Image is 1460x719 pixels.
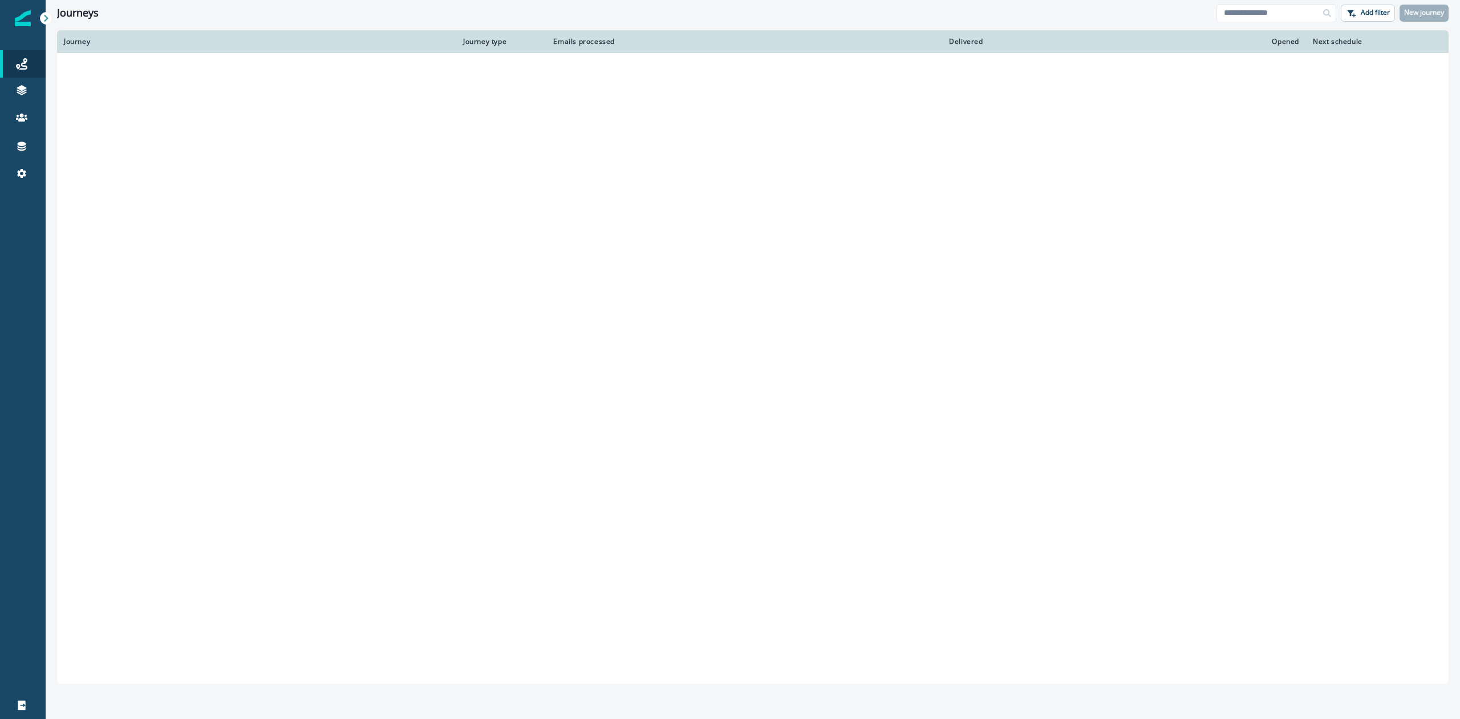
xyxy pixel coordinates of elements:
div: Journey type [463,37,535,46]
img: Inflection [15,10,31,26]
button: New journey [1400,5,1449,22]
p: New journey [1404,9,1444,17]
div: Next schedule [1313,37,1413,46]
div: Journey [64,37,449,46]
h1: Journeys [57,7,99,19]
p: Add filter [1361,9,1390,17]
div: Emails processed [549,37,615,46]
button: Add filter [1341,5,1395,22]
div: Delivered [628,37,983,46]
div: Opened [997,37,1299,46]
